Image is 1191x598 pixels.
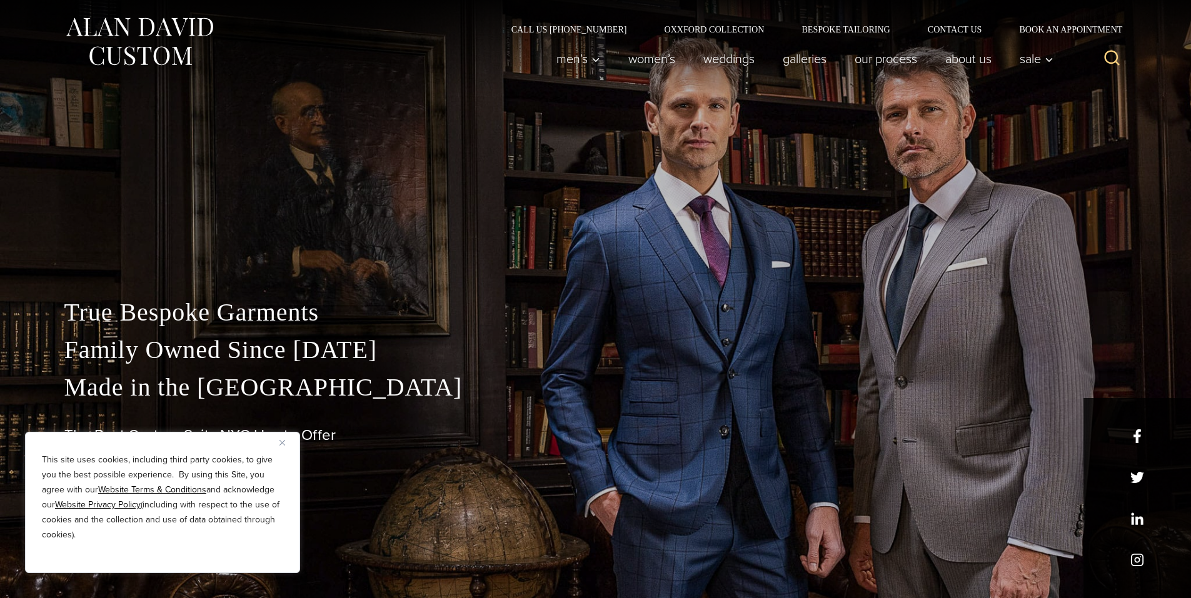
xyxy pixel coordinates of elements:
[55,498,141,511] a: Website Privacy Policy
[64,294,1127,406] p: True Bespoke Garments Family Owned Since [DATE] Made in the [GEOGRAPHIC_DATA]
[931,46,1005,71] a: About Us
[1097,44,1127,74] button: View Search Form
[614,46,689,71] a: Women’s
[493,25,646,34] a: Call Us [PHONE_NUMBER]
[279,440,285,446] img: Close
[645,25,783,34] a: Oxxford Collection
[840,46,931,71] a: Our Process
[98,483,206,496] a: Website Terms & Conditions
[279,435,294,450] button: Close
[783,25,908,34] a: Bespoke Tailoring
[556,52,600,65] span: Men’s
[1000,25,1127,34] a: Book an Appointment
[768,46,840,71] a: Galleries
[689,46,768,71] a: weddings
[64,14,214,69] img: Alan David Custom
[909,25,1001,34] a: Contact Us
[64,426,1127,444] h1: The Best Custom Suits NYC Has to Offer
[542,46,1060,71] nav: Primary Navigation
[493,25,1127,34] nav: Secondary Navigation
[1020,52,1053,65] span: Sale
[42,452,283,542] p: This site uses cookies, including third party cookies, to give you the best possible experience. ...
